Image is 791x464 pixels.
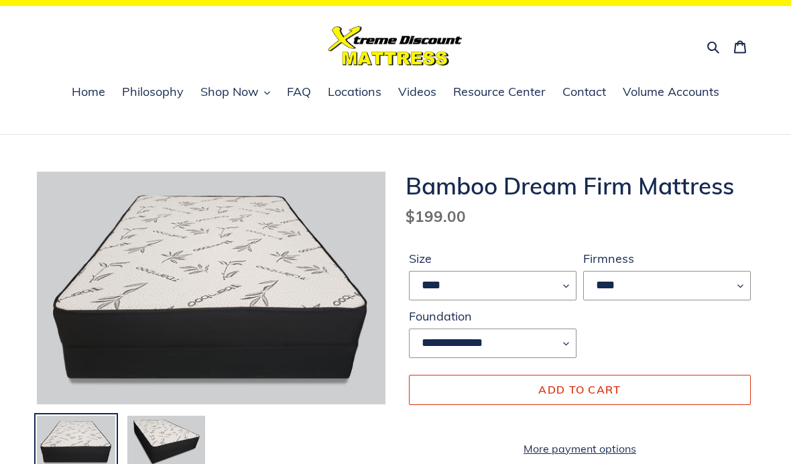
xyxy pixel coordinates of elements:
[122,84,184,100] span: Philosophy
[556,82,613,103] a: Contact
[398,84,436,100] span: Videos
[409,249,576,268] label: Size
[583,249,751,268] label: Firmness
[409,375,751,404] button: Add to cart
[65,82,112,103] a: Home
[280,82,318,103] a: FAQ
[562,84,606,100] span: Contact
[453,84,546,100] span: Resource Center
[391,82,443,103] a: Videos
[409,307,576,325] label: Foundation
[409,441,751,457] a: More payment options
[616,82,726,103] a: Volume Accounts
[200,84,259,100] span: Shop Now
[328,84,381,100] span: Locations
[328,26,463,66] img: Xtreme Discount Mattress
[538,383,621,396] span: Add to cart
[72,84,105,100] span: Home
[623,84,719,100] span: Volume Accounts
[321,82,388,103] a: Locations
[406,207,466,226] span: $199.00
[194,82,277,103] button: Shop Now
[115,82,190,103] a: Philosophy
[406,172,754,200] h1: Bamboo Dream Firm Mattress
[287,84,311,100] span: FAQ
[446,82,552,103] a: Resource Center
